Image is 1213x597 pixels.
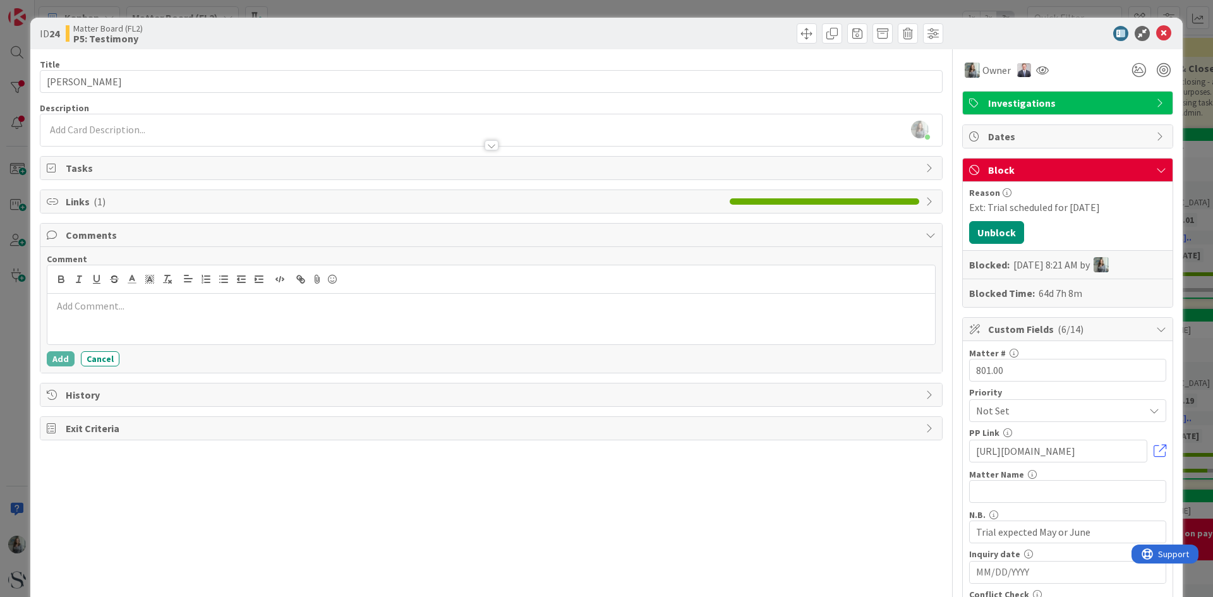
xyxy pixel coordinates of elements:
span: Matter Board (FL2) [73,23,143,33]
label: Title [40,59,60,70]
div: PP Link [969,428,1166,437]
span: History [66,387,919,402]
b: Blocked: [969,257,1010,272]
span: Description [40,102,89,114]
div: Inquiry date [969,550,1166,558]
label: Matter # [969,347,1006,359]
b: 24 [49,27,59,40]
span: Support [27,2,57,17]
button: Unblock [969,221,1024,244]
span: Custom Fields [988,322,1150,337]
input: MM/DD/YYYY [976,562,1159,583]
span: Dates [988,129,1150,144]
span: Owner [982,63,1011,78]
span: Comments [66,227,919,243]
label: Matter Name [969,469,1024,480]
b: P5: Testimony [73,33,143,44]
img: LG [1094,257,1109,272]
span: Investigations [988,95,1150,111]
input: type card name here... [40,70,943,93]
span: ( 1 ) [94,195,106,208]
div: [DATE] 8:21 AM by [1013,257,1109,272]
span: ID [40,26,59,41]
span: Block [988,162,1150,178]
img: rLi0duIwdXKeAjdQXJDsMyXj65TIn6mC.jpg [911,121,929,138]
img: LG [965,63,980,78]
b: Blocked Time: [969,286,1035,301]
div: Ext: Trial scheduled for [DATE] [969,200,1166,215]
label: N.B. [969,509,986,521]
button: Add [47,351,75,366]
span: Exit Criteria [66,421,919,436]
div: 64d 7h 8m [1039,286,1082,301]
span: ( 6/14 ) [1058,323,1083,335]
span: Links [66,194,723,209]
span: Comment [47,253,87,265]
span: Not Set [976,402,1138,419]
div: Priority [969,388,1166,397]
button: Cancel [81,351,119,366]
span: Tasks [66,160,919,176]
span: Reason [969,188,1000,197]
img: JC [1017,63,1031,77]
